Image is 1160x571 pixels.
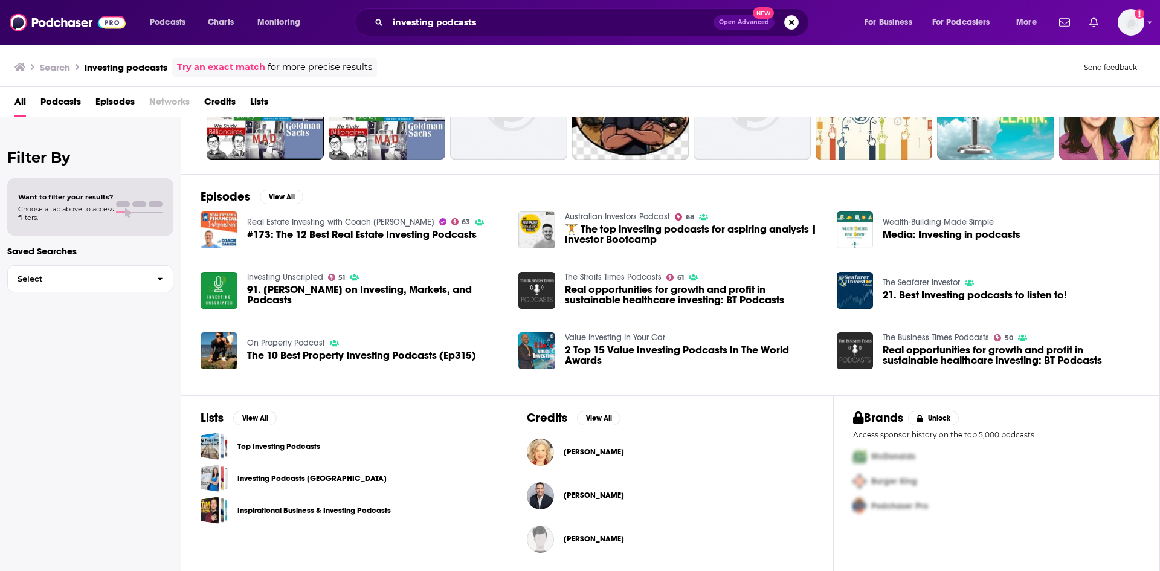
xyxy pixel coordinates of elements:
svg: Add a profile image [1135,9,1144,19]
img: Elysabeth Alfano [527,439,554,466]
img: 2 Top 15 Value Investing Podcasts In The World Awards [518,332,555,369]
button: Open AdvancedNew [714,15,775,30]
a: 21. Best Investing podcasts to listen to! [883,290,1067,300]
a: The 10 Best Property Investing Podcasts (Ep315) [247,350,476,361]
span: Podcasts [150,14,185,31]
img: First Pro Logo [848,444,871,469]
a: John Fortes [564,491,624,500]
a: 68 [675,213,694,221]
button: Show profile menu [1118,9,1144,36]
button: Nick AsherNick Asher [527,520,814,558]
a: The Seafarer Investor [883,277,960,288]
span: [PERSON_NAME] [564,447,624,457]
img: 91. Chris Hill on Investing, Markets, and Podcasts [201,272,237,309]
a: Investing Podcasts Australia [201,465,228,492]
button: View All [260,190,303,204]
a: Real opportunities for growth and profit in sustainable healthcare investing: BT Podcasts [565,285,822,305]
p: Saved Searches [7,245,173,257]
a: Credits [204,92,236,117]
img: Nick Asher [527,526,554,553]
a: Lists [250,92,268,117]
a: 61 [666,274,684,281]
a: Top Investing Podcasts [237,440,320,453]
a: 21. Best Investing podcasts to listen to! [837,272,874,309]
img: 🏋️ The top investing podcasts for aspiring analysts | Investor Bootcamp [518,211,555,248]
a: Episodes [95,92,135,117]
img: Media: Investing in podcasts [837,211,874,248]
span: For Business [865,14,912,31]
span: For Podcasters [932,14,990,31]
button: View All [577,411,620,425]
button: open menu [141,13,201,32]
span: 63 [462,219,470,225]
img: Second Pro Logo [848,469,871,494]
a: Elysabeth Alfano [564,447,624,457]
span: Open Advanced [719,19,769,25]
span: Logged in as amooers [1118,9,1144,36]
button: Unlock [908,411,959,425]
a: Nick Asher [564,534,624,544]
a: Investing Podcasts [GEOGRAPHIC_DATA] [237,472,387,485]
a: Inspirational Business & Investing Podcasts [237,504,391,517]
span: Media: Investing in podcasts [883,230,1020,240]
a: 🏋️ The top investing podcasts for aspiring analysts | Investor Bootcamp [565,224,822,245]
a: Value Investing In Your Car [565,332,665,343]
span: More [1016,14,1037,31]
span: [PERSON_NAME] [564,534,624,544]
h3: investing podcasts [85,62,167,73]
h2: Lists [201,410,224,425]
a: Real Estate Investing with Coach Carson [247,217,434,227]
h2: Episodes [201,189,250,204]
a: #173: The 12 Best Real Estate Investing Podcasts [247,230,477,240]
a: Real opportunities for growth and profit in sustainable healthcare investing: BT Podcasts [883,345,1140,366]
span: Podchaser Pro [871,501,928,511]
h3: Search [40,62,70,73]
img: John Fortes [527,482,554,509]
a: 2 Top 15 Value Investing Podcasts In The World Awards [565,345,822,366]
span: Inspirational Business & Investing Podcasts [201,497,228,524]
a: CreditsView All [527,410,620,425]
button: open menu [1008,13,1052,32]
img: The 10 Best Property Investing Podcasts (Ep315) [201,332,237,369]
a: ListsView All [201,410,277,425]
button: Send feedback [1080,62,1141,73]
a: Real opportunities for growth and profit in sustainable healthcare investing: BT Podcasts [837,332,874,369]
p: Access sponsor history on the top 5,000 podcasts. [853,430,1140,439]
button: open menu [924,13,1008,32]
a: Podcasts [40,92,81,117]
span: Want to filter your results? [18,193,114,201]
a: Charts [200,13,241,32]
a: Australian Investors Podcast [565,211,670,222]
div: Search podcasts, credits, & more... [366,8,820,36]
a: Try an exact match [177,60,265,74]
span: Choose a tab above to access filters. [18,205,114,222]
a: Real opportunities for growth and profit in sustainable healthcare investing: BT Podcasts [518,272,555,309]
a: 50 [994,334,1013,341]
span: Networks [149,92,190,117]
h2: Brands [853,410,903,425]
span: Monitoring [257,14,300,31]
img: #173: The 12 Best Real Estate Investing Podcasts [201,211,237,248]
button: Select [7,265,173,292]
a: Investing Unscripted [247,272,323,282]
span: Charts [208,14,234,31]
span: for more precise results [268,60,372,74]
a: The Straits Times Podcasts [565,272,662,282]
a: Podchaser - Follow, Share and Rate Podcasts [10,11,126,34]
span: New [753,7,775,19]
a: On Property Podcast [247,338,325,348]
button: open menu [856,13,927,32]
span: 68 [686,215,694,220]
